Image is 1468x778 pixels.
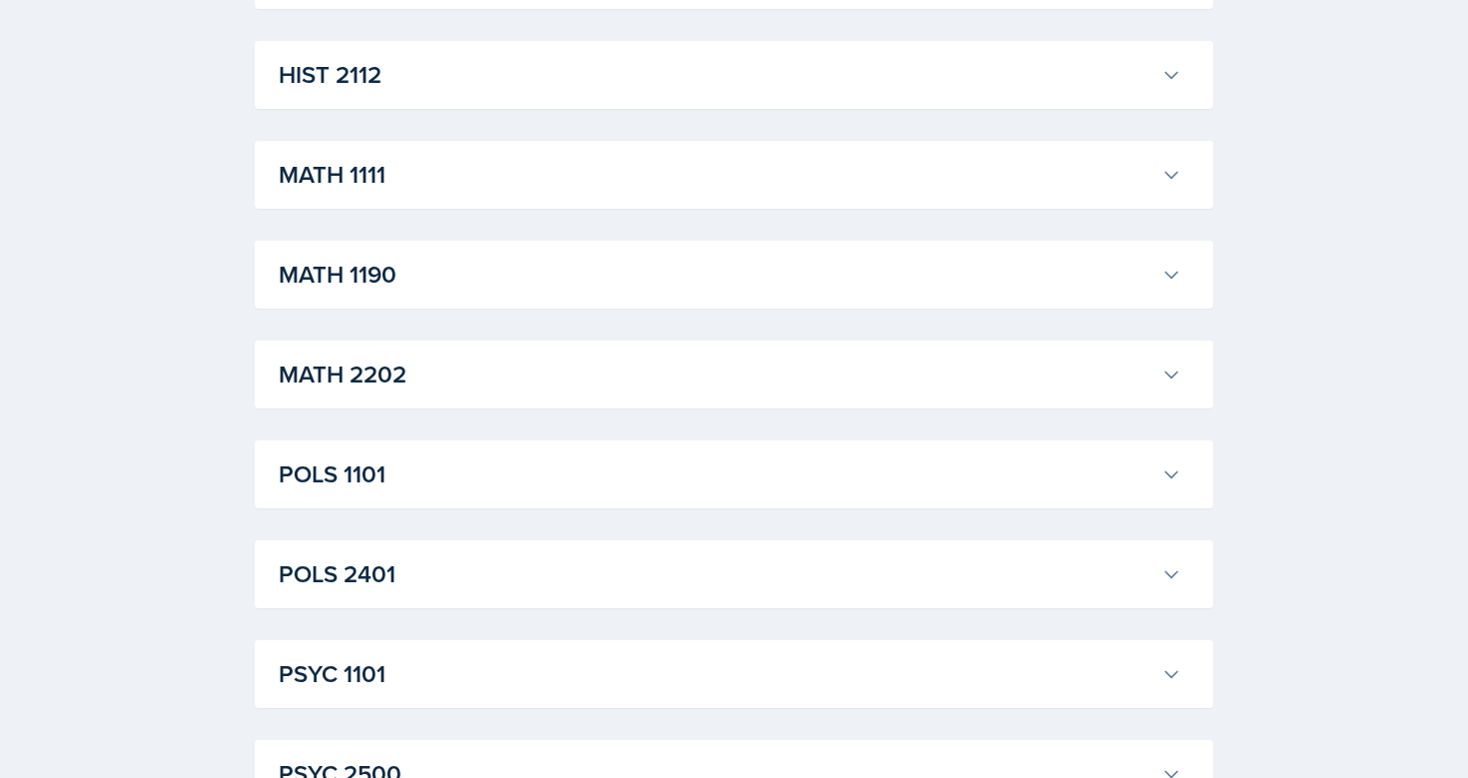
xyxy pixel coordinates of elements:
[275,153,1185,197] button: MATH 1111
[279,656,1153,692] h3: PSYC 1101
[279,357,1153,392] h3: MATH 2202
[275,452,1185,496] button: POLS 1101
[275,552,1185,596] button: POLS 2401
[279,257,1153,293] h3: MATH 1190
[275,53,1185,97] button: HIST 2112
[275,652,1185,696] button: PSYC 1101
[279,456,1153,492] h3: POLS 1101
[275,353,1185,396] button: MATH 2202
[279,556,1153,592] h3: POLS 2401
[279,157,1153,193] h3: MATH 1111
[275,253,1185,297] button: MATH 1190
[279,57,1153,93] h3: HIST 2112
